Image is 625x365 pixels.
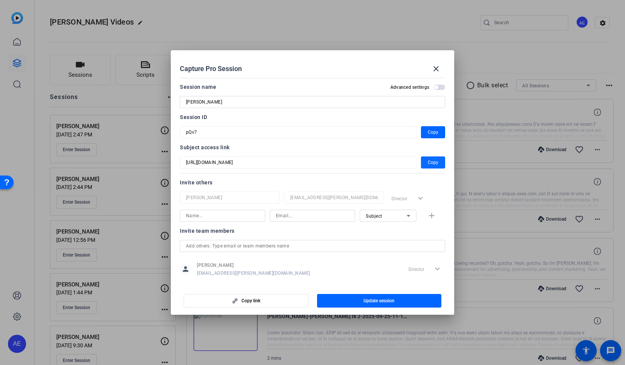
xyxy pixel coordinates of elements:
span: Copy [428,158,438,167]
span: Copy link [241,298,260,304]
button: Copy [421,156,445,169]
mat-icon: person [180,263,191,275]
input: Enter Session Name [186,97,439,107]
input: Session OTP [186,128,410,137]
span: [EMAIL_ADDRESS][PERSON_NAME][DOMAIN_NAME] [197,270,310,276]
h2: Advanced settings [390,84,429,90]
div: Session name [180,82,216,91]
div: Invite others [180,178,445,187]
span: [PERSON_NAME] [197,262,310,268]
div: Subject access link [180,143,445,152]
input: Email... [290,193,378,202]
mat-icon: close [432,64,441,73]
input: Session OTP [186,158,410,167]
input: Email... [276,211,349,220]
button: Copy [421,126,445,138]
span: Update session [364,298,394,304]
span: Copy [428,128,438,137]
span: Subject [366,213,382,219]
div: Capture Pro Session [180,60,445,78]
input: Add others: Type email or team members name [186,241,439,251]
button: Update session [317,294,442,308]
input: Name... [186,211,259,220]
button: Copy link [184,294,308,308]
div: Invite team members [180,226,445,235]
div: Session ID [180,113,445,122]
input: Name... [186,193,274,202]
